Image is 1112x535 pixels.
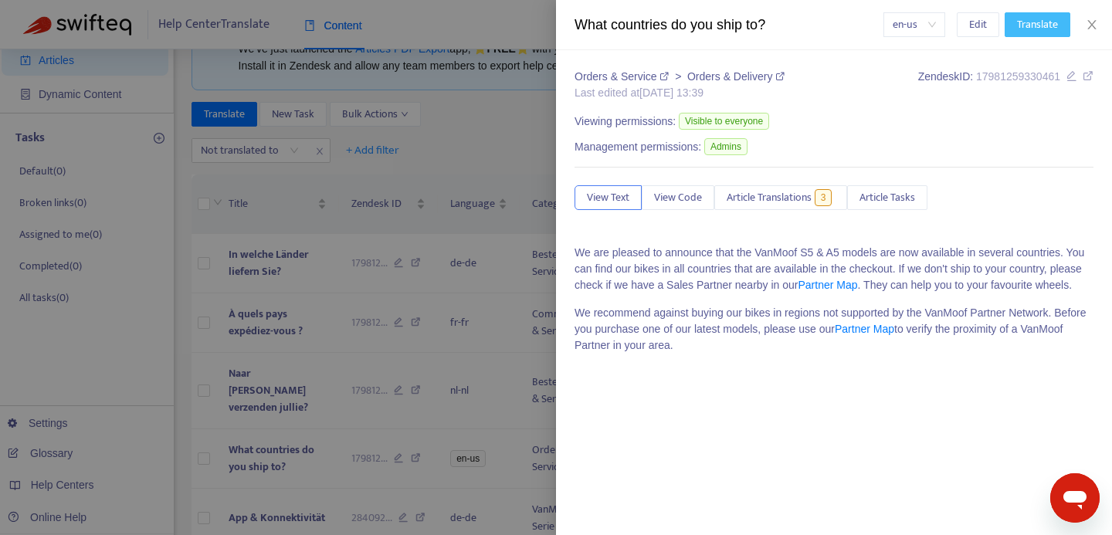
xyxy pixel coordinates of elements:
span: 3 [815,189,832,206]
a: Orders & Delivery [687,70,785,83]
div: What countries do you ship to? [575,15,883,36]
a: Partner Map [798,279,858,291]
span: Viewing permissions: [575,113,676,130]
button: Article Translations3 [714,185,847,210]
p: We recommend against buying our bikes in regions not supported by the VanMoof Partner Network. Be... [575,305,1093,354]
span: Edit [969,16,987,33]
span: Management permissions: [575,139,701,155]
span: 17981259330461 [976,70,1060,83]
span: Translate [1017,16,1058,33]
div: Last edited at [DATE] 13:39 [575,85,785,101]
iframe: Button to launch messaging window [1050,473,1100,523]
span: Article Translations [727,189,812,206]
a: Partner Map [835,323,894,335]
button: View Text [575,185,642,210]
span: close [1086,19,1098,31]
span: Article Tasks [859,189,915,206]
a: Orders & Service [575,70,672,83]
button: Article Tasks [847,185,927,210]
button: View Code [642,185,714,210]
button: Edit [957,12,999,37]
span: en-us [893,13,936,36]
p: We are pleased to announce that the VanMoof S5 & A5 models are now available in several countries... [575,245,1093,293]
button: Translate [1005,12,1070,37]
span: Admins [704,138,748,155]
span: View Code [654,189,702,206]
div: > [575,69,785,85]
button: Close [1081,18,1103,32]
span: Visible to everyone [679,113,769,130]
div: Zendesk ID: [918,69,1093,101]
span: View Text [587,189,629,206]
